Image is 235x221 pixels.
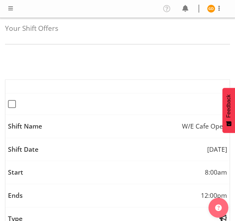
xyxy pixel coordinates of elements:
td: W/E Cafe Open [5,115,230,138]
button: Feedback - Show survey [222,88,235,133]
td: [DATE] [5,138,230,161]
img: help-xxl-2.png [215,204,222,211]
img: greer-dawson11572.jpg [207,5,215,13]
td: 8:00am [5,161,230,184]
h4: Your Shift Offers [5,25,230,32]
td: 12:00pm [5,184,230,207]
span: Feedback [226,94,232,118]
